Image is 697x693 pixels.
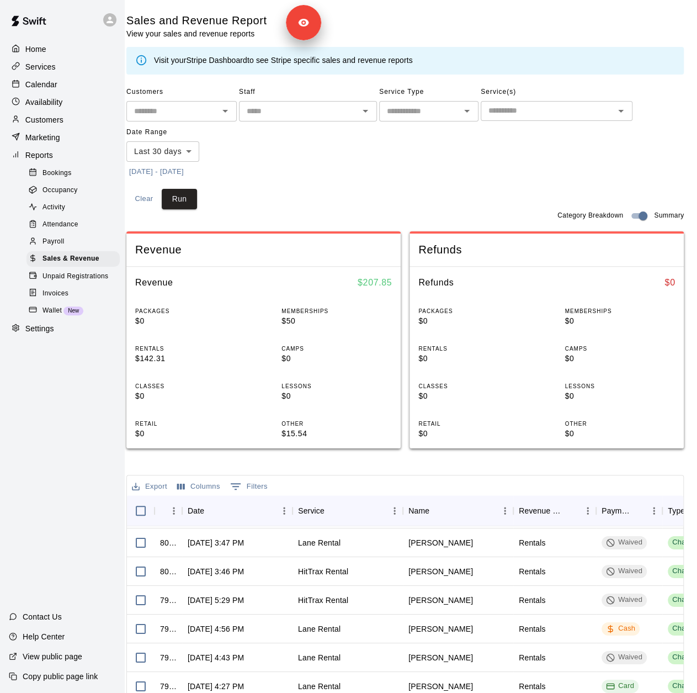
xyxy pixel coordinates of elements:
div: Name [408,495,429,526]
div: Revenue Category [519,495,564,526]
p: Help Center [23,631,65,642]
p: PACKAGES [135,307,246,315]
a: Availability [9,94,115,110]
a: Customers [9,112,115,128]
span: Service Type [379,83,478,101]
a: Invoices [26,285,124,302]
p: View your sales and revenue reports [126,28,267,39]
div: 799738 [160,652,177,663]
div: Lane Rental [298,537,340,548]
p: Copy public page link [23,671,98,682]
div: Last 30 days [126,141,199,162]
button: Export [129,478,170,495]
div: Occupancy [26,183,120,198]
div: Sep 5, 2025, 5:29 PM [188,595,244,606]
div: Christopher Brewer [408,566,473,577]
div: Lane Rental [298,652,340,663]
p: Reports [25,150,53,161]
span: Staff [239,83,377,101]
p: RETAIL [135,420,246,428]
a: Attendance [26,216,124,234]
div: Christopher Brewer [408,537,473,548]
div: Unpaid Registrations [26,269,120,284]
div: Card [606,681,634,691]
p: $50 [281,315,392,327]
div: Cash [606,623,635,634]
div: Antoine Watts [408,623,473,634]
div: Marketing [9,129,115,146]
div: Payroll [26,234,120,250]
div: Reports [9,147,115,163]
button: [DATE] - [DATE] [126,163,187,181]
a: Settings [9,321,115,337]
div: Charge [672,652,696,663]
div: Name [403,495,513,526]
button: Show filters [227,478,270,495]
p: View public page [23,651,82,662]
a: Bookings [26,165,124,182]
span: Occupancy [42,185,78,196]
p: MEMBERSHIPS [565,307,675,315]
button: Open [613,103,629,119]
div: Rentals [519,537,546,548]
button: Sort [324,503,340,519]
div: Date [182,495,292,526]
span: Customers [126,83,237,101]
a: Home [9,41,115,57]
div: Lane Rental [298,681,340,692]
div: Waived [606,652,642,663]
p: $0 [565,428,675,440]
div: Services [9,59,115,75]
button: Menu [646,502,662,519]
a: Activity [26,199,124,216]
p: RENTALS [135,345,246,353]
a: Sales & Revenue [26,251,124,268]
p: Settings [25,323,54,334]
span: Refunds [418,242,675,257]
div: Type [668,495,685,526]
p: MEMBERSHIPS [281,307,392,315]
p: $0 [135,315,246,327]
span: Date Range [126,124,223,141]
div: Bookings [26,166,120,181]
p: $0 [281,390,392,402]
div: Waived [606,537,642,548]
div: Sep 5, 2025, 4:27 PM [188,681,244,692]
span: Service(s) [481,83,632,101]
span: Wallet [42,305,62,316]
span: Summary [654,210,684,221]
div: Daryl White [408,681,473,692]
div: Sep 5, 2025, 4:43 PM [188,652,244,663]
div: Lane Rental [298,623,340,634]
h6: $ 0 [664,276,675,290]
div: Sep 5, 2025, 4:56 PM [188,623,244,634]
div: Attendance [26,217,120,232]
h6: Refunds [418,276,454,290]
div: Charge [672,623,696,634]
p: $0 [565,353,675,364]
button: Menu [276,502,292,519]
button: Menu [386,502,403,519]
p: CAMPS [565,345,675,353]
a: Stripe Dashboard [186,56,247,65]
div: Rentals [519,566,546,577]
button: Open [459,103,475,119]
p: $0 [135,390,246,402]
a: WalletNew [26,302,124,319]
div: Calendar [9,76,115,93]
button: Select columns [174,478,223,495]
a: Unpaid Registrations [26,268,124,285]
div: Charge [672,595,696,605]
a: Payroll [26,234,124,251]
div: InvoiceId [155,495,182,526]
span: Attendance [42,219,78,230]
p: Availability [25,97,63,108]
div: 799777 [160,623,177,634]
div: Date [188,495,204,526]
div: Activity [26,200,120,215]
p: $0 [418,353,529,364]
p: $0 [418,315,529,327]
p: LESSONS [281,382,392,390]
